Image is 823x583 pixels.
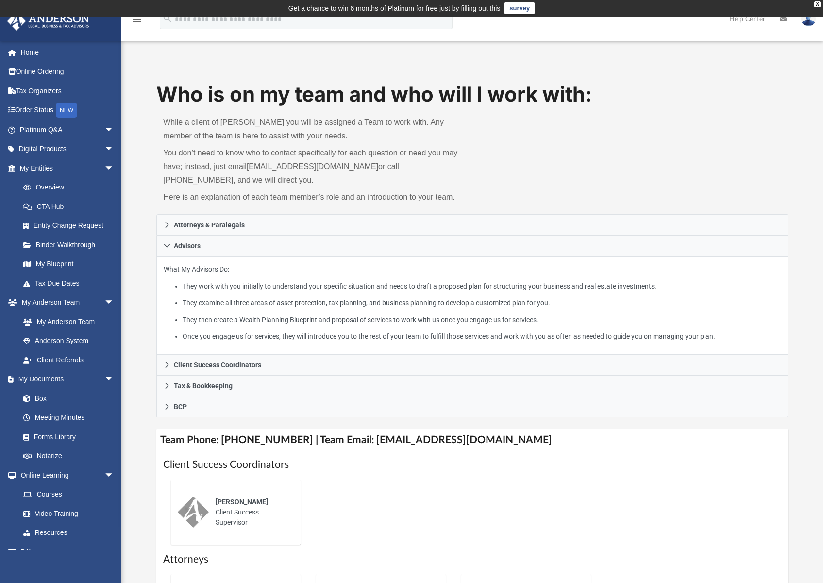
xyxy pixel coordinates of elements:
[247,162,378,171] a: [EMAIL_ADDRESS][DOMAIN_NAME]
[7,101,129,120] a: Order StatusNEW
[7,81,129,101] a: Tax Organizers
[14,427,119,446] a: Forms Library
[814,1,821,7] div: close
[14,312,119,331] a: My Anderson Team
[104,120,124,140] span: arrow_drop_down
[104,542,124,562] span: arrow_drop_down
[163,458,781,472] h1: Client Success Coordinators
[163,552,781,566] h1: Attorneys
[164,263,781,343] p: What My Advisors Do:
[104,293,124,313] span: arrow_drop_down
[14,389,119,408] a: Box
[7,370,124,389] a: My Documentsarrow_drop_down
[174,242,201,249] span: Advisors
[14,235,129,255] a: Binder Walkthrough
[7,62,129,82] a: Online Ordering
[14,350,124,370] a: Client Referrals
[56,103,77,118] div: NEW
[156,214,788,236] a: Attorneys & Paralegals
[216,498,268,506] span: [PERSON_NAME]
[156,257,788,355] div: Advisors
[7,158,129,178] a: My Entitiesarrow_drop_down
[7,293,124,312] a: My Anderson Teamarrow_drop_down
[14,255,124,274] a: My Blueprint
[14,485,124,504] a: Courses
[162,13,173,24] i: search
[131,18,143,25] a: menu
[156,236,788,257] a: Advisors
[801,12,816,26] img: User Pic
[209,490,294,534] div: Client Success Supervisor
[183,330,780,343] li: Once you engage us for services, they will introduce you to the rest of your team to fulfill thos...
[7,43,129,62] a: Home
[14,523,124,543] a: Resources
[156,376,788,396] a: Tax & Bookkeeping
[14,216,129,236] a: Entity Change Request
[163,116,465,143] p: While a client of [PERSON_NAME] you will be assigned a Team to work with. Any member of the team ...
[7,465,124,485] a: Online Learningarrow_drop_down
[183,314,780,326] li: They then create a Wealth Planning Blueprint and proposal of services to work with us once you en...
[288,2,501,14] div: Get a chance to win 6 months of Platinum for free just by filling out this
[183,280,780,292] li: They work with you initially to understand your specific situation and needs to draft a proposed ...
[14,197,129,216] a: CTA Hub
[156,429,788,451] h4: Team Phone: [PHONE_NUMBER] | Team Email: [EMAIL_ADDRESS][DOMAIN_NAME]
[183,297,780,309] li: They examine all three areas of asset protection, tax planning, and business planning to develop ...
[14,178,129,197] a: Overview
[7,120,129,139] a: Platinum Q&Aarrow_drop_down
[104,158,124,178] span: arrow_drop_down
[156,396,788,417] a: BCP
[504,2,535,14] a: survey
[174,382,233,389] span: Tax & Bookkeeping
[4,12,92,31] img: Anderson Advisors Platinum Portal
[7,139,129,159] a: Digital Productsarrow_drop_down
[14,331,124,351] a: Anderson System
[14,408,124,428] a: Meeting Minutes
[156,80,788,109] h1: Who is on my team and who will I work with:
[104,370,124,390] span: arrow_drop_down
[156,355,788,376] a: Client Success Coordinators
[7,542,129,562] a: Billingarrow_drop_down
[163,190,465,204] p: Here is an explanation of each team member’s role and an introduction to your team.
[14,504,119,523] a: Video Training
[174,403,187,410] span: BCP
[104,139,124,159] span: arrow_drop_down
[174,361,261,368] span: Client Success Coordinators
[104,465,124,485] span: arrow_drop_down
[174,222,245,228] span: Attorneys & Paralegals
[131,14,143,25] i: menu
[178,497,209,528] img: thumbnail
[163,146,465,187] p: You don’t need to know who to contact specifically for each question or need you may have; instea...
[14,446,124,466] a: Notarize
[14,274,129,293] a: Tax Due Dates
